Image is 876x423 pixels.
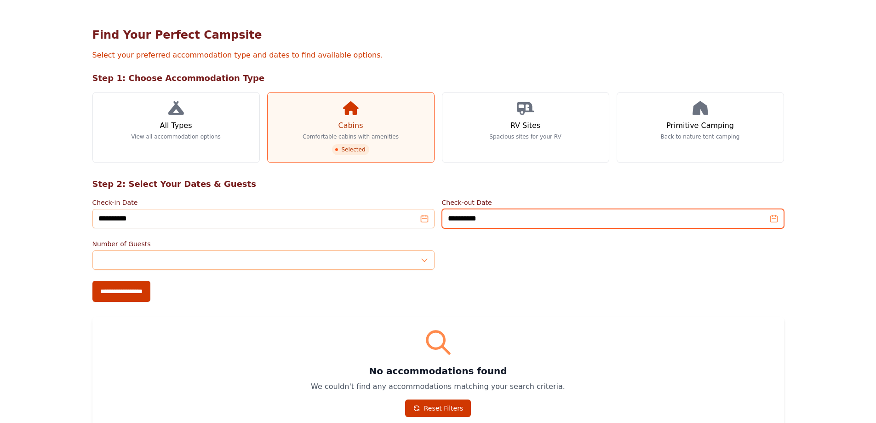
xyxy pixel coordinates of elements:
[92,92,260,163] a: All Types View all accommodation options
[442,198,784,207] label: Check-out Date
[661,133,740,140] p: Back to nature tent camping
[92,198,435,207] label: Check-in Date
[92,28,784,42] h1: Find Your Perfect Campsite
[160,120,192,131] h3: All Types
[617,92,784,163] a: Primitive Camping Back to nature tent camping
[92,178,784,191] h2: Step 2: Select Your Dates & Guests
[332,144,369,155] span: Selected
[405,400,471,417] a: Reset Filters
[103,365,773,377] h3: No accommodations found
[303,133,399,140] p: Comfortable cabins with amenities
[510,120,540,131] h3: RV Sites
[338,120,363,131] h3: Cabins
[442,92,609,163] a: RV Sites Spacious sites for your RV
[103,381,773,392] p: We couldn't find any accommodations matching your search criteria.
[267,92,435,163] a: Cabins Comfortable cabins with amenities Selected
[489,133,561,140] p: Spacious sites for your RV
[666,120,734,131] h3: Primitive Camping
[92,239,435,249] label: Number of Guests
[131,133,221,140] p: View all accommodation options
[92,50,784,61] p: Select your preferred accommodation type and dates to find available options.
[92,72,784,85] h2: Step 1: Choose Accommodation Type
